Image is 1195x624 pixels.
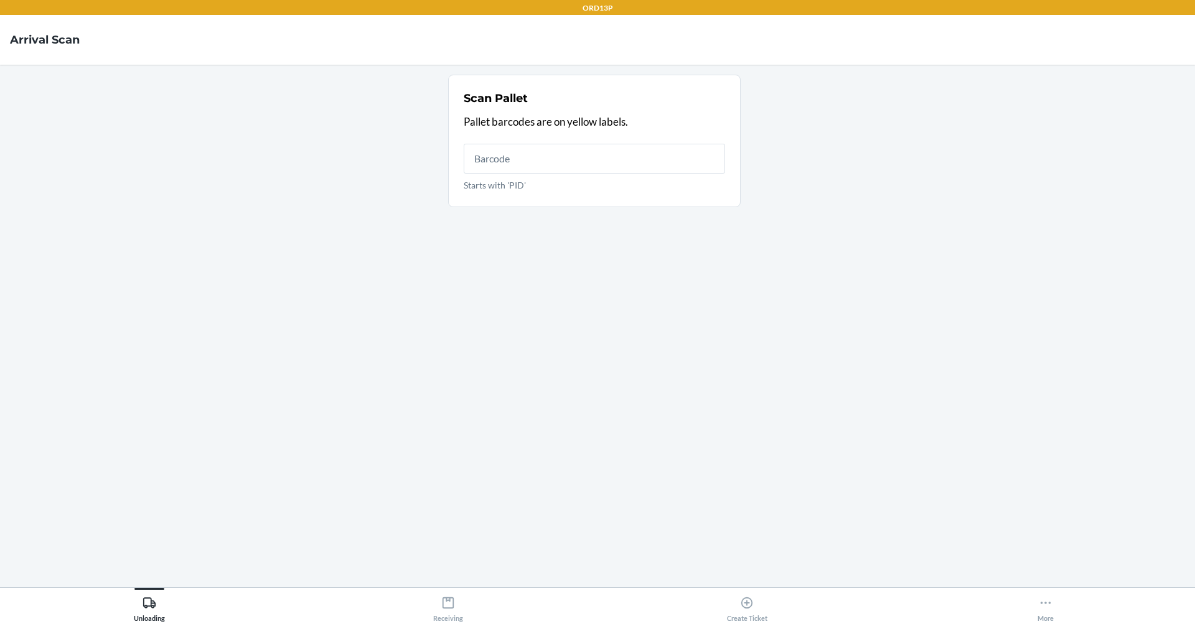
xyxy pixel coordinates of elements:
div: More [1038,591,1054,622]
div: Receiving [433,591,463,622]
button: Receiving [299,588,597,622]
input: Starts with 'PID' [464,144,725,174]
button: More [896,588,1195,622]
button: Create Ticket [597,588,896,622]
p: Pallet barcodes are on yellow labels. [464,114,725,130]
h2: Scan Pallet [464,90,528,106]
div: Unloading [134,591,165,622]
h4: Arrival Scan [10,32,80,48]
p: Starts with 'PID' [464,179,725,192]
p: ORD13P [583,2,613,14]
div: Create Ticket [727,591,767,622]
